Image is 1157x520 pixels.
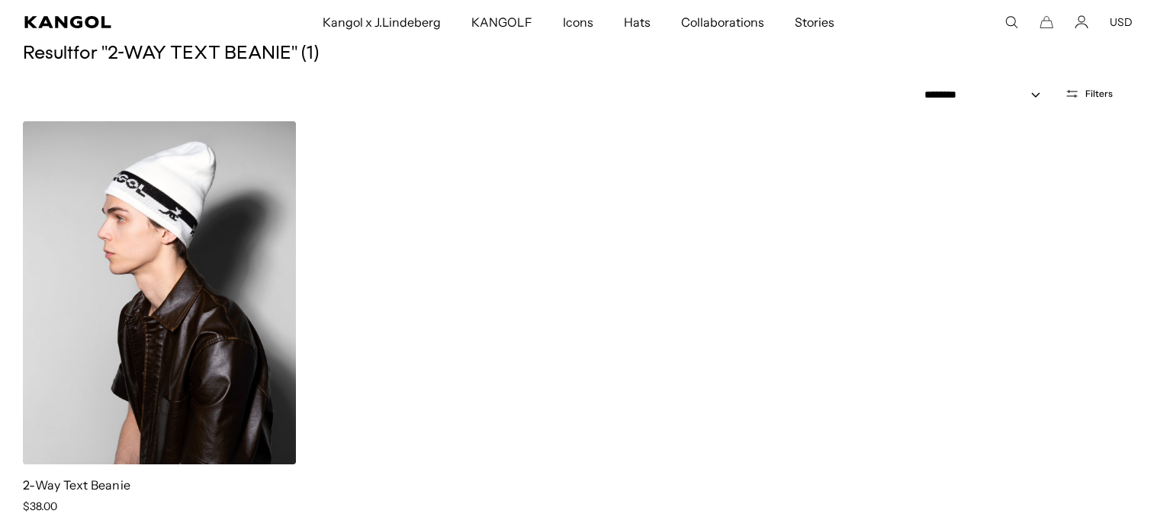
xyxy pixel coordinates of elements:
[1040,15,1053,29] button: Cart
[1110,15,1133,29] button: USD
[23,477,130,493] a: 2-Way Text Beanie
[1075,15,1088,29] a: Account
[1085,88,1113,99] span: Filters
[23,121,296,464] img: 2-Way Text Beanie
[23,499,57,513] span: $38.00
[1056,87,1122,101] button: Open filters
[918,87,1056,103] select: Sort by: Featured
[1004,15,1018,29] summary: Search here
[23,43,1134,66] h5: Result for " 2-WAY TEXT BEANIE " ( 1 )
[24,16,213,28] a: Kangol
